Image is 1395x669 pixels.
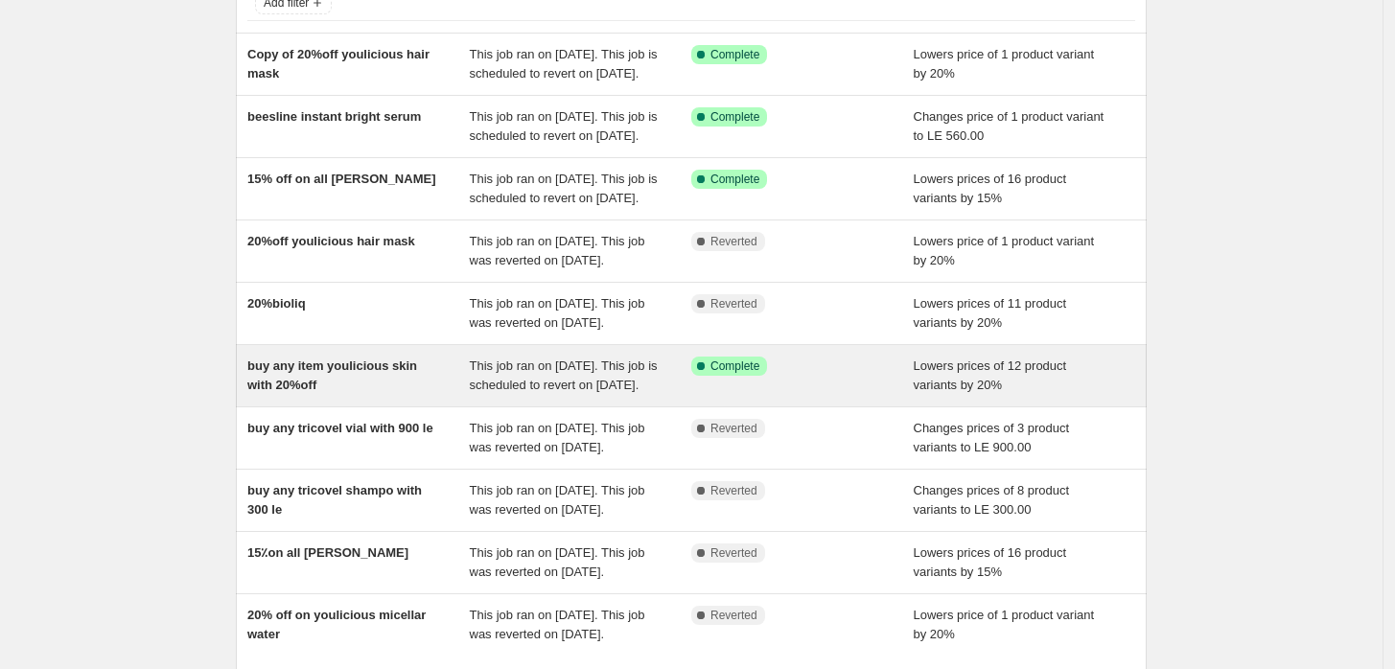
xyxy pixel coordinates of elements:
[470,234,645,267] span: This job ran on [DATE]. This job was reverted on [DATE].
[914,545,1067,579] span: Lowers prices of 16 product variants by 15%
[914,109,1104,143] span: Changes price of 1 product variant to LE 560.00
[470,296,645,330] span: This job ran on [DATE]. This job was reverted on [DATE].
[247,296,306,311] span: 20%bioliq
[914,234,1095,267] span: Lowers price of 1 product variant by 20%
[247,109,421,124] span: beesline instant bright serum
[914,421,1070,454] span: Changes prices of 3 product variants to LE 900.00
[247,421,433,435] span: buy any tricovel vial with 900 le
[470,109,658,143] span: This job ran on [DATE]. This job is scheduled to revert on [DATE].
[914,608,1095,641] span: Lowers price of 1 product variant by 20%
[710,358,759,374] span: Complete
[710,296,757,311] span: Reverted
[710,421,757,436] span: Reverted
[710,47,759,62] span: Complete
[470,608,645,641] span: This job ran on [DATE]. This job was reverted on [DATE].
[247,47,430,81] span: Copy of 20%off youlicious hair mask
[914,358,1067,392] span: Lowers prices of 12 product variants by 20%
[914,47,1095,81] span: Lowers price of 1 product variant by 20%
[470,483,645,517] span: This job ran on [DATE]. This job was reverted on [DATE].
[710,545,757,561] span: Reverted
[247,358,417,392] span: buy any item youlicious skin with 20%off
[247,234,415,248] span: 20%off youlicious hair mask
[470,545,645,579] span: This job ran on [DATE]. This job was reverted on [DATE].
[914,296,1067,330] span: Lowers prices of 11 product variants by 20%
[914,172,1067,205] span: Lowers prices of 16 product variants by 15%
[247,545,408,560] span: 15٪؜on all [PERSON_NAME]
[710,234,757,249] span: Reverted
[470,47,658,81] span: This job ran on [DATE]. This job is scheduled to revert on [DATE].
[710,109,759,125] span: Complete
[710,608,757,623] span: Reverted
[470,358,658,392] span: This job ran on [DATE]. This job is scheduled to revert on [DATE].
[247,608,426,641] span: 20% off on youlicious micellar water
[710,483,757,498] span: Reverted
[247,172,435,186] span: 15% off on all [PERSON_NAME]
[470,172,658,205] span: This job ran on [DATE]. This job is scheduled to revert on [DATE].
[710,172,759,187] span: Complete
[470,421,645,454] span: This job ran on [DATE]. This job was reverted on [DATE].
[247,483,422,517] span: buy any tricovel shampo with 300 le
[914,483,1070,517] span: Changes prices of 8 product variants to LE 300.00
